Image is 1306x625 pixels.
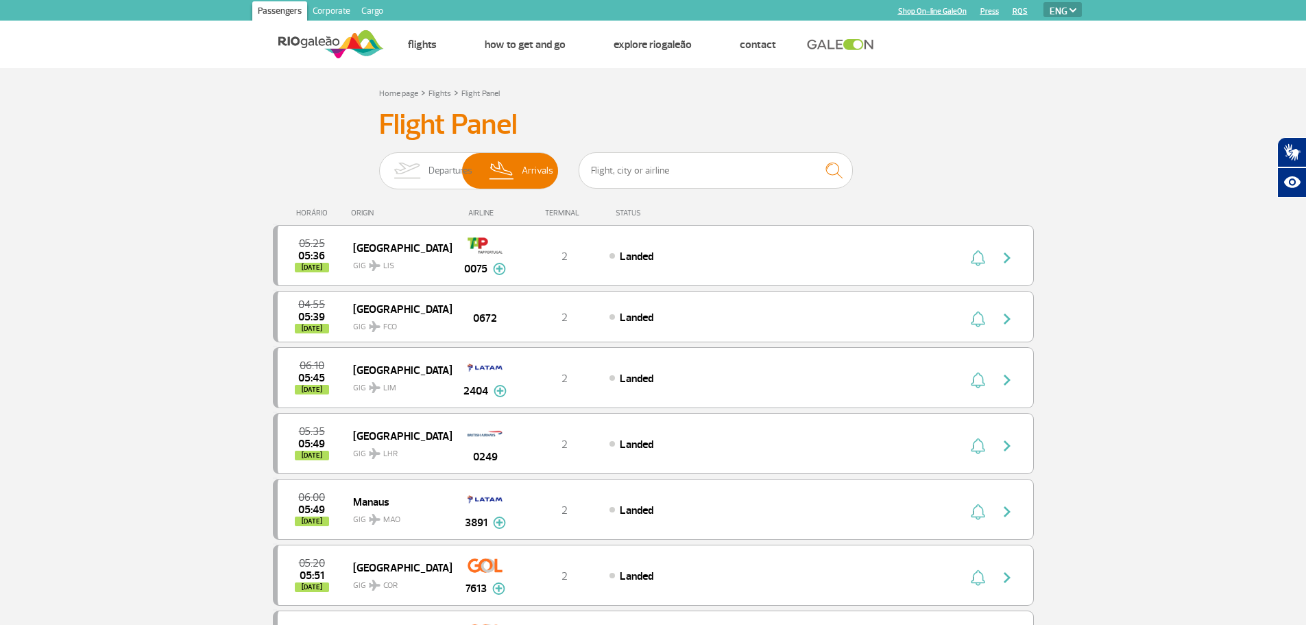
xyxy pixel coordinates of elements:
[383,514,400,526] span: MAO
[369,321,380,332] img: destiny_airplane.svg
[999,569,1015,586] img: seta-direita-painel-voo.svg
[561,569,568,583] span: 2
[300,571,324,580] span: 2025-08-28 05:51:00
[295,517,329,526] span: [DATE]
[383,382,396,394] span: LIM
[971,569,985,586] img: sino-painel-voo.svg
[379,108,928,142] h3: Flight Panel
[999,372,1015,388] img: seta-direita-painel-voo.svg
[999,504,1015,520] img: seta-direita-painel-voo.svg
[465,515,487,531] span: 3891
[561,372,568,386] span: 2
[356,1,389,23] a: Cargo
[428,89,451,99] a: Flights
[299,239,325,248] span: 2025-08-28 05:25:00
[353,361,441,379] span: [GEOGRAPHIC_DATA]
[353,375,441,394] span: GIG
[295,582,329,592] span: [DATE]
[369,382,380,393] img: destiny_airplane.svg
[561,438,568,451] span: 2
[493,517,506,529] img: mais-info-painel-voo.svg
[971,438,985,454] img: sino-painel-voo.svg
[428,153,472,189] span: Departures
[609,209,721,217] div: STATUS
[252,1,307,23] a: Passengers
[482,153,522,189] img: slider-desembarque
[620,250,653,263] span: Landed
[298,493,325,502] span: 2025-08-28 06:00:00
[408,38,437,51] a: Flights
[999,438,1015,454] img: seta-direita-painel-voo.svg
[369,580,380,591] img: destiny_airplane.svg
[299,558,325,568] span: 2025-08-28 05:20:00
[277,209,352,217] div: HORÁRIO
[421,84,426,100] a: >
[1277,167,1306,198] button: Abrir recursos assistivos.
[898,7,967,16] a: Shop On-line GaleOn
[473,449,498,465] span: 0249
[620,372,653,386] span: Landed
[999,311,1015,327] img: seta-direita-painel-voo.svg
[353,493,441,510] span: Manaus
[561,311,568,325] span: 2
[353,558,441,576] span: [GEOGRAPHIC_DATA]
[464,261,487,277] span: 0075
[465,580,487,597] span: 7613
[461,89,500,99] a: Flight Panel
[999,250,1015,266] img: seta-direita-painel-voo.svg
[494,385,507,397] img: mais-info-painel-voo.svg
[353,314,441,333] span: GIG
[369,448,380,459] img: destiny_airplane.svg
[383,321,397,333] span: FCO
[307,1,356,23] a: Corporate
[379,89,418,99] a: Home page
[300,361,324,370] span: 2025-08-28 06:10:00
[295,324,329,333] span: [DATE]
[351,209,451,217] div: ORIGIN
[383,448,398,460] span: LHR
[579,152,853,189] input: Flight, city or airline
[298,505,325,515] span: 2025-08-28 05:49:00
[295,385,329,394] span: [DATE]
[971,504,985,520] img: sino-painel-voo.svg
[353,427,441,445] span: [GEOGRAPHIC_DATA]
[971,250,985,266] img: sino-painel-voo.svg
[620,504,653,517] span: Landed
[493,263,506,275] img: mais-info-painel-voo.svg
[451,209,520,217] div: AIRLINE
[353,239,441,257] span: [GEOGRAPHIC_DATA]
[298,439,325,449] span: 2025-08-28 05:49:00
[353,440,441,460] span: GIG
[385,153,428,189] img: slider-embarque
[620,569,653,583] span: Landed
[492,582,505,595] img: mais-info-painel-voo.svg
[522,153,553,189] span: Arrivals
[1277,137,1306,198] div: Plugin de acessibilidade da Hand Talk.
[298,373,325,383] span: 2025-08-28 05:45:38
[620,438,653,451] span: Landed
[353,572,441,592] span: GIG
[971,372,985,388] img: sino-painel-voo.svg
[353,252,441,272] span: GIG
[614,38,692,51] a: Explore RIOgaleão
[561,504,568,517] span: 2
[298,251,325,261] span: 2025-08-28 05:36:58
[369,514,380,525] img: destiny_airplane.svg
[620,311,653,325] span: Landed
[740,38,776,51] a: Contact
[299,427,325,436] span: 2025-08-28 05:35:00
[298,300,325,309] span: 2025-08-28 04:55:00
[971,311,985,327] img: sino-painel-voo.svg
[1013,7,1028,16] a: RQS
[463,383,488,399] span: 2404
[353,506,441,526] span: GIG
[295,263,329,272] span: [DATE]
[353,300,441,318] span: [GEOGRAPHIC_DATA]
[369,260,380,271] img: destiny_airplane.svg
[485,38,566,51] a: How to get and go
[298,312,325,322] span: 2025-08-28 05:39:16
[561,250,568,263] span: 2
[295,451,329,460] span: [DATE]
[520,209,609,217] div: TERMINAL
[454,84,459,100] a: >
